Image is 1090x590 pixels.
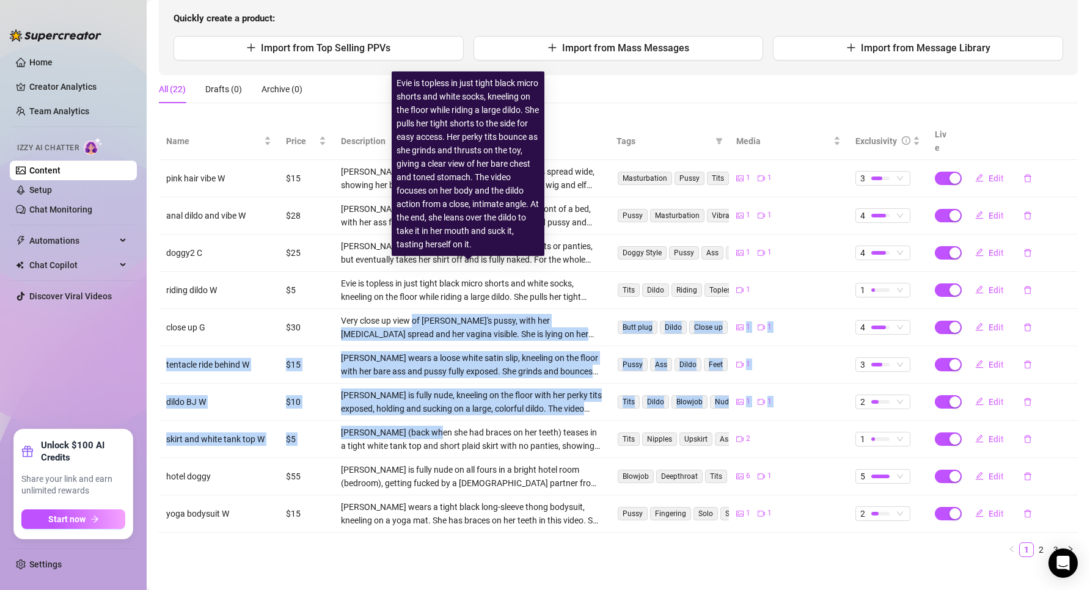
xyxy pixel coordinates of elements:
span: Close up [689,321,728,334]
span: plus [246,43,256,53]
span: video-camera [758,473,765,480]
span: Tits [618,283,640,297]
span: Upskirt [679,432,712,446]
span: Automations [29,231,116,250]
td: $30 [279,309,334,346]
td: anal dildo and vibe W [159,197,279,235]
div: Evie is topless in just tight black micro shorts and white socks, kneeling on the floor while rid... [397,76,540,251]
span: Fingering [650,507,691,520]
button: Edit [965,392,1014,412]
span: filter [713,132,725,150]
span: Tits [707,172,729,185]
span: Ass [650,358,672,371]
span: edit [975,173,984,182]
div: Evie is topless in just tight black micro shorts and white socks, kneeling on the floor while rid... [341,277,602,304]
span: Chat Copilot [29,255,116,275]
button: delete [1014,355,1042,374]
span: edit [975,322,984,331]
span: Deepthroat [656,470,703,483]
span: Ass [701,246,723,260]
span: Doggy Style [618,246,667,260]
span: delete [1023,174,1032,183]
span: Edit [989,211,1004,220]
span: Dildo [660,321,687,334]
div: Exclusivity [855,134,897,148]
td: tentacle ride behind W [159,346,279,384]
span: video-camera [736,361,744,368]
button: Import from Mass Messages [474,36,764,60]
td: $15 [279,160,334,197]
span: video-camera [736,286,744,294]
span: 1 [860,432,865,446]
span: Vibrator [707,209,744,222]
span: Edit [989,472,1004,481]
a: Team Analytics [29,106,89,116]
span: Pussy [669,246,699,260]
span: Izzy AI Chatter [17,142,79,154]
span: delete [1023,509,1032,518]
span: Nipples [642,432,677,446]
span: video-camera [736,435,744,443]
td: $15 [279,495,334,533]
th: Price [279,123,334,160]
button: Edit [965,504,1014,523]
button: left [1004,542,1019,557]
div: [PERSON_NAME] is fully nude, kneeling on the floor with her perky tits exposed, holding and sucki... [341,388,602,415]
td: hotel doggy [159,458,279,495]
span: Edit [989,173,1004,183]
th: Name [159,123,279,160]
td: $10 [279,384,334,421]
span: delete [1023,398,1032,406]
strong: Unlock $100 AI Credits [41,439,125,464]
td: riding dildo W [159,272,279,309]
span: 6 [746,470,750,482]
button: delete [1014,504,1042,523]
span: delete [1023,472,1032,481]
div: [PERSON_NAME] is completely naked on the floor in front of a bed, with her ass facing the camera ... [341,202,602,229]
th: Media [729,123,849,160]
span: Edit [989,397,1004,407]
a: Creator Analytics [29,77,127,97]
span: Name [166,134,262,148]
div: Archive (0) [262,82,302,96]
span: 1 [767,247,772,258]
button: Import from Message Library [773,36,1063,60]
span: Share your link and earn unlimited rewards [21,473,125,497]
span: 1 [746,396,750,407]
span: Tits [618,432,640,446]
span: Topless [704,283,739,297]
span: 4 [860,321,865,334]
span: delete [1023,360,1032,369]
div: [PERSON_NAME] sits fully naked on the floor with legs spread wide, showing her bare tits and puss... [341,165,602,192]
span: filter [715,137,723,145]
button: right [1063,542,1078,557]
th: Live [927,123,958,160]
span: delete [1023,323,1032,332]
td: doggy2 C [159,235,279,272]
button: Edit [965,280,1014,300]
div: Very close up view of [PERSON_NAME]'s pussy, with her [MEDICAL_DATA] spread and her vagina visibl... [341,314,602,341]
span: picture [736,398,744,406]
span: 2 [860,395,865,409]
div: [PERSON_NAME] wears a tight black long-sleeve thong bodysuit, kneeling on a yoga mat. She has bra... [341,500,602,527]
button: Edit [965,318,1014,337]
div: Drafts (0) [205,82,242,96]
span: Solo [693,507,718,520]
button: delete [1014,318,1042,337]
li: Next Page [1063,542,1078,557]
span: 1 [746,247,750,258]
span: picture [736,473,744,480]
span: thunderbolt [16,236,26,246]
span: Import from Mass Messages [562,42,689,54]
span: edit [975,397,984,406]
button: Edit [965,467,1014,486]
button: Edit [965,355,1014,374]
span: Dildo [642,395,669,409]
span: Girl on Boy [726,246,771,260]
div: [PERSON_NAME] wears a loose white satin slip, kneeling on the floor with her bare ass and pussy f... [341,351,602,378]
div: All (22) [159,82,186,96]
a: Home [29,57,53,67]
span: edit [975,211,984,219]
img: AI Chatter [84,137,103,155]
div: [PERSON_NAME] starts off with a shirt on and no pants or panties, but eventually takes her shirt ... [341,239,602,266]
